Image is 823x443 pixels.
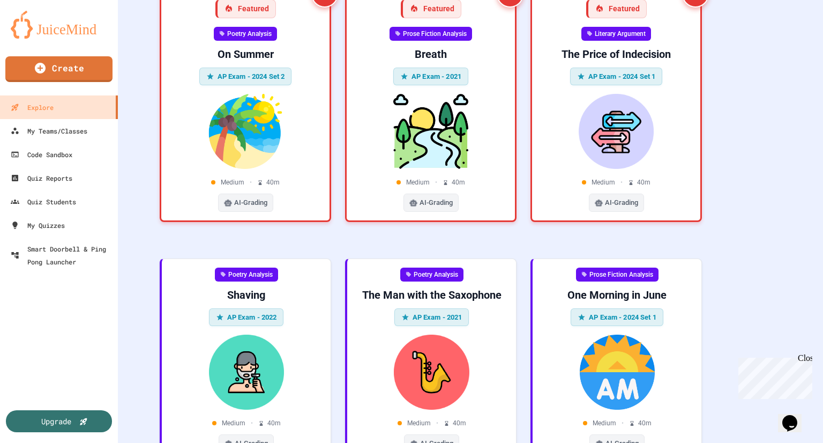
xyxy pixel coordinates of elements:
div: Medium 40 m [582,178,650,187]
div: AP Exam - 2022 [209,308,284,327]
span: • [622,418,624,428]
span: • [436,418,438,428]
div: Quiz Reports [11,172,72,184]
div: My Teams/Classes [11,124,87,137]
div: Poetry Analysis [214,27,277,41]
div: Prose Fiction Analysis [576,268,659,282]
img: On Summer [170,94,321,169]
div: Medium 40 m [211,178,280,187]
img: The Price of Indecision [541,94,692,169]
img: Breath [355,94,506,169]
div: The Price of Indecision [541,47,692,61]
div: Code Sandbox [11,148,72,161]
img: logo-orange.svg [11,11,107,39]
div: AP Exam - 2024 Set 1 [570,68,663,86]
div: One Morning in June [541,288,693,302]
div: Literary Argument [581,27,651,41]
span: AI-Grading [234,197,267,208]
img: Shaving [170,335,322,410]
div: AP Exam - 2024 Set 2 [199,68,292,86]
div: Explore [11,101,54,114]
span: • [250,178,252,187]
div: Medium 40 m [396,178,465,187]
span: • [620,178,623,187]
a: Create [5,56,113,82]
div: Prose Fiction Analysis [390,27,472,41]
div: The Man with the Saxophone [356,288,507,302]
span: • [435,178,437,187]
img: The Man with the Saxophone [356,335,507,410]
div: Medium 40 m [583,418,652,428]
div: Smart Doorbell & Ping Pong Launcher [11,242,114,268]
div: Breath [355,47,506,61]
span: • [251,418,253,428]
div: Poetry Analysis [400,268,463,282]
div: AP Exam - 2021 [393,68,468,86]
div: Poetry Analysis [215,268,278,282]
div: Medium 40 m [212,418,281,428]
span: AI-Grading [420,197,453,208]
div: AP Exam - 2024 Set 1 [571,308,663,327]
img: One Morning in June [541,335,693,410]
div: AP Exam - 2021 [394,308,469,327]
div: My Quizzes [11,219,65,232]
div: Medium 40 m [398,418,466,428]
div: Chat with us now!Close [4,4,74,68]
div: Upgrade [41,416,71,427]
div: Shaving [170,288,322,302]
div: Quiz Students [11,195,76,208]
span: AI-Grading [605,197,638,208]
div: On Summer [170,47,321,61]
